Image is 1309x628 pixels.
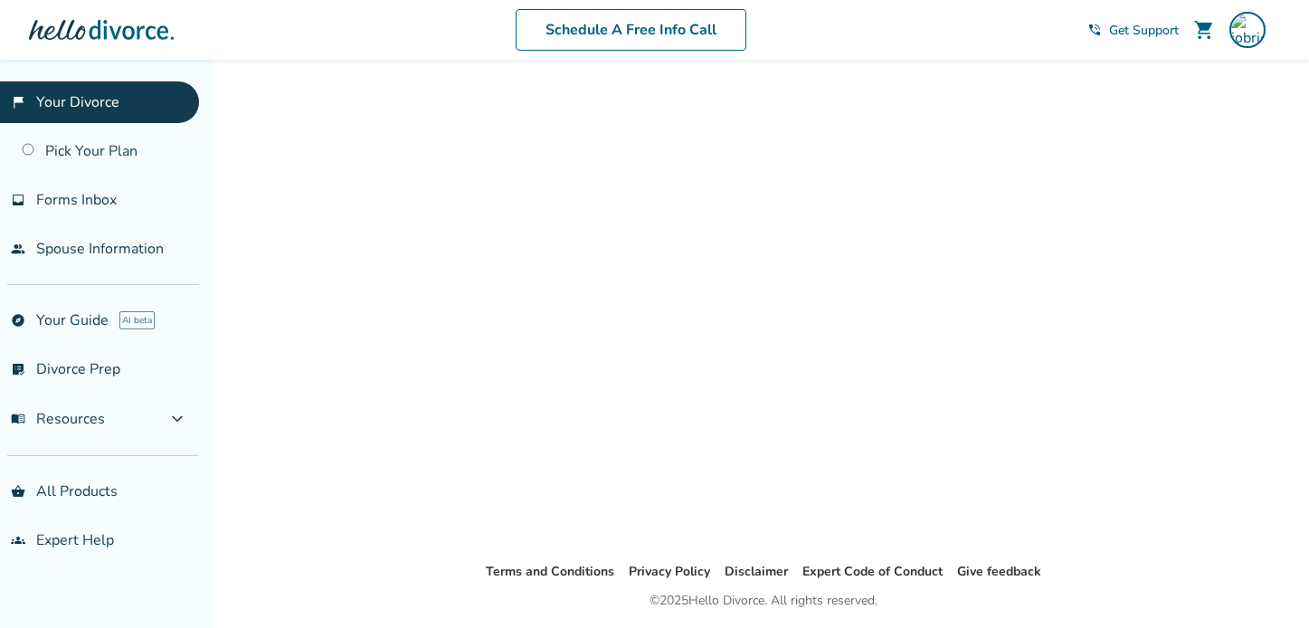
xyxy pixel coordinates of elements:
[11,484,25,499] span: shopping_basket
[629,563,710,580] a: Privacy Policy
[1087,22,1179,39] a: phone_in_talkGet Support
[650,590,877,612] div: © 2025 Hello Divorce. All rights reserved.
[11,193,25,207] span: inbox
[11,533,25,547] span: groups
[11,412,25,426] span: menu_book
[166,408,188,430] span: expand_more
[119,311,155,329] span: AI beta
[516,9,746,51] a: Schedule A Free Info Call
[36,190,117,210] span: Forms Inbox
[11,242,25,256] span: people
[11,409,105,429] span: Resources
[1087,23,1102,37] span: phone_in_talk
[957,561,1041,583] li: Give feedback
[1193,19,1215,41] span: shopping_cart
[1229,12,1266,48] img: jobrien737@yahoo.com
[725,561,788,583] li: Disclaimer
[11,313,25,328] span: explore
[486,563,614,580] a: Terms and Conditions
[11,362,25,376] span: list_alt_check
[802,563,943,580] a: Expert Code of Conduct
[1109,22,1179,39] span: Get Support
[11,95,25,109] span: flag_2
